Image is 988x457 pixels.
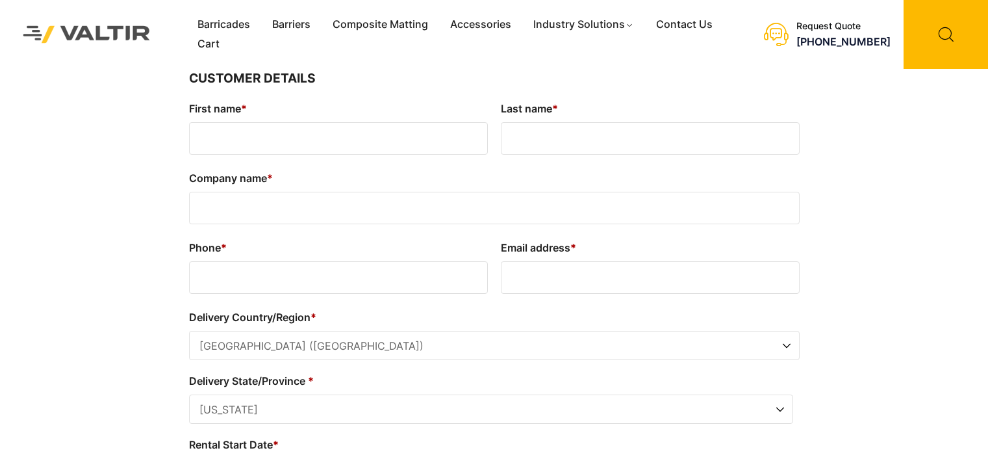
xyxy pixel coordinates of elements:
[189,237,488,258] label: Phone
[241,102,247,115] abbr: required
[189,98,488,119] label: First name
[273,438,279,451] abbr: required
[190,332,799,361] span: United States (US)
[189,307,800,328] label: Delivery Country/Region
[189,371,793,391] label: Delivery State/Province
[267,172,273,185] abbr: required
[189,434,800,455] label: Rental Start Date
[796,21,891,32] div: Request Quote
[796,35,891,48] a: [PHONE_NUMBER]
[189,331,800,360] span: Delivery Country/Region
[189,395,793,424] span: Delivery State/Province
[186,34,231,54] a: Cart
[439,15,522,34] a: Accessories
[261,15,322,34] a: Barriers
[570,241,576,254] abbr: required
[190,395,792,424] span: California
[221,241,227,254] abbr: required
[552,102,558,115] abbr: required
[501,98,800,119] label: Last name
[186,15,261,34] a: Barricades
[522,15,645,34] a: Industry Solutions
[322,15,439,34] a: Composite Matting
[189,168,800,189] label: Company name
[308,374,314,387] abbr: required
[645,15,724,34] a: Contact Us
[501,237,800,258] label: Email address
[189,69,800,88] h3: Customer Details
[310,311,316,324] abbr: required
[10,12,164,56] img: Valtir Rentals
